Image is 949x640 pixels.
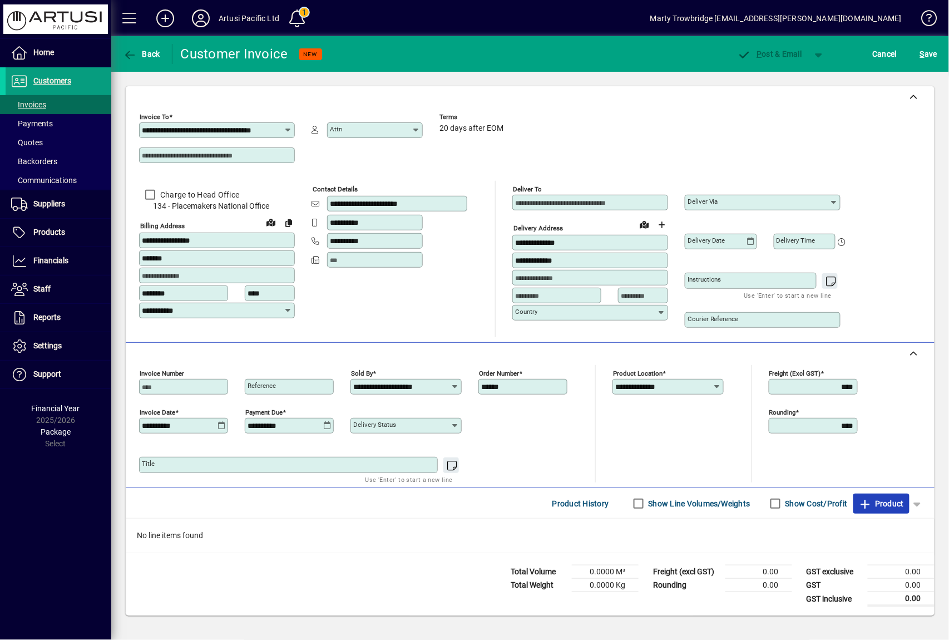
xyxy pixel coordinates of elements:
[479,370,519,377] mat-label: Order number
[33,370,61,378] span: Support
[688,237,725,244] mat-label: Delivery date
[111,44,172,64] app-page-header-button: Back
[653,216,671,234] button: Choose address
[365,473,453,486] mat-hint: Use 'Enter' to start a new line
[11,176,77,185] span: Communications
[572,579,639,592] td: 0.0000 Kg
[769,408,796,416] mat-label: Rounding
[650,9,902,27] div: Marty Trowbridge [EMAIL_ADDRESS][PERSON_NAME][DOMAIN_NAME]
[6,361,111,388] a: Support
[6,171,111,190] a: Communications
[140,113,169,121] mat-label: Invoice To
[920,45,937,63] span: ave
[126,519,935,553] div: No line items found
[873,45,897,63] span: Cancel
[6,332,111,360] a: Settings
[219,9,279,27] div: Artusi Pacific Ltd
[183,8,219,28] button: Profile
[505,565,572,579] td: Total Volume
[744,289,832,302] mat-hint: Use 'Enter' to start a new line
[330,125,342,133] mat-label: Attn
[139,200,295,212] span: 134 - Placemakers National Office
[439,114,506,121] span: Terms
[688,315,739,323] mat-label: Courier Reference
[646,498,750,509] label: Show Line Volumes/Weights
[33,341,62,350] span: Settings
[738,50,802,58] span: ost & Email
[548,494,614,514] button: Product History
[801,592,868,606] td: GST inclusive
[6,39,111,67] a: Home
[6,190,111,218] a: Suppliers
[635,215,653,233] a: View on map
[515,308,537,316] mat-label: Country
[147,8,183,28] button: Add
[648,565,725,579] td: Freight (excl GST)
[868,592,935,606] td: 0.00
[439,124,503,133] span: 20 days after EOM
[725,565,792,579] td: 0.00
[262,213,280,231] a: View on map
[853,494,910,514] button: Product
[33,48,54,57] span: Home
[11,138,43,147] span: Quotes
[868,579,935,592] td: 0.00
[6,275,111,303] a: Staff
[280,214,298,232] button: Copy to Delivery address
[41,427,71,436] span: Package
[6,95,111,114] a: Invoices
[725,579,792,592] td: 0.00
[6,152,111,171] a: Backorders
[32,404,80,413] span: Financial Year
[33,284,51,293] span: Staff
[33,313,61,322] span: Reports
[11,157,57,166] span: Backorders
[613,370,663,377] mat-label: Product location
[123,50,160,58] span: Back
[859,495,904,513] span: Product
[140,370,184,377] mat-label: Invoice number
[917,44,940,64] button: Save
[6,114,111,133] a: Payments
[505,579,572,592] td: Total Weight
[920,50,925,58] span: S
[913,2,935,38] a: Knowledge Base
[572,565,639,579] td: 0.0000 M³
[33,199,65,208] span: Suppliers
[732,44,808,64] button: Post & Email
[33,256,68,265] span: Financials
[33,228,65,237] span: Products
[33,76,71,85] span: Customers
[769,370,821,377] mat-label: Freight (excl GST)
[783,498,848,509] label: Show Cost/Profit
[140,408,175,416] mat-label: Invoice date
[648,579,725,592] td: Rounding
[120,44,163,64] button: Back
[801,579,868,592] td: GST
[6,247,111,275] a: Financials
[304,51,318,58] span: NEW
[181,45,288,63] div: Customer Invoice
[353,421,396,429] mat-label: Delivery status
[351,370,373,377] mat-label: Sold by
[11,100,46,109] span: Invoices
[6,304,111,332] a: Reports
[142,460,155,467] mat-label: Title
[801,565,868,579] td: GST exclusive
[868,565,935,579] td: 0.00
[688,275,721,283] mat-label: Instructions
[513,185,542,193] mat-label: Deliver To
[688,198,718,205] mat-label: Deliver via
[777,237,815,244] mat-label: Delivery time
[158,189,239,200] label: Charge to Head Office
[6,133,111,152] a: Quotes
[870,44,900,64] button: Cancel
[11,119,53,128] span: Payments
[245,408,283,416] mat-label: Payment due
[248,382,276,390] mat-label: Reference
[757,50,762,58] span: P
[552,495,609,513] span: Product History
[6,219,111,247] a: Products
